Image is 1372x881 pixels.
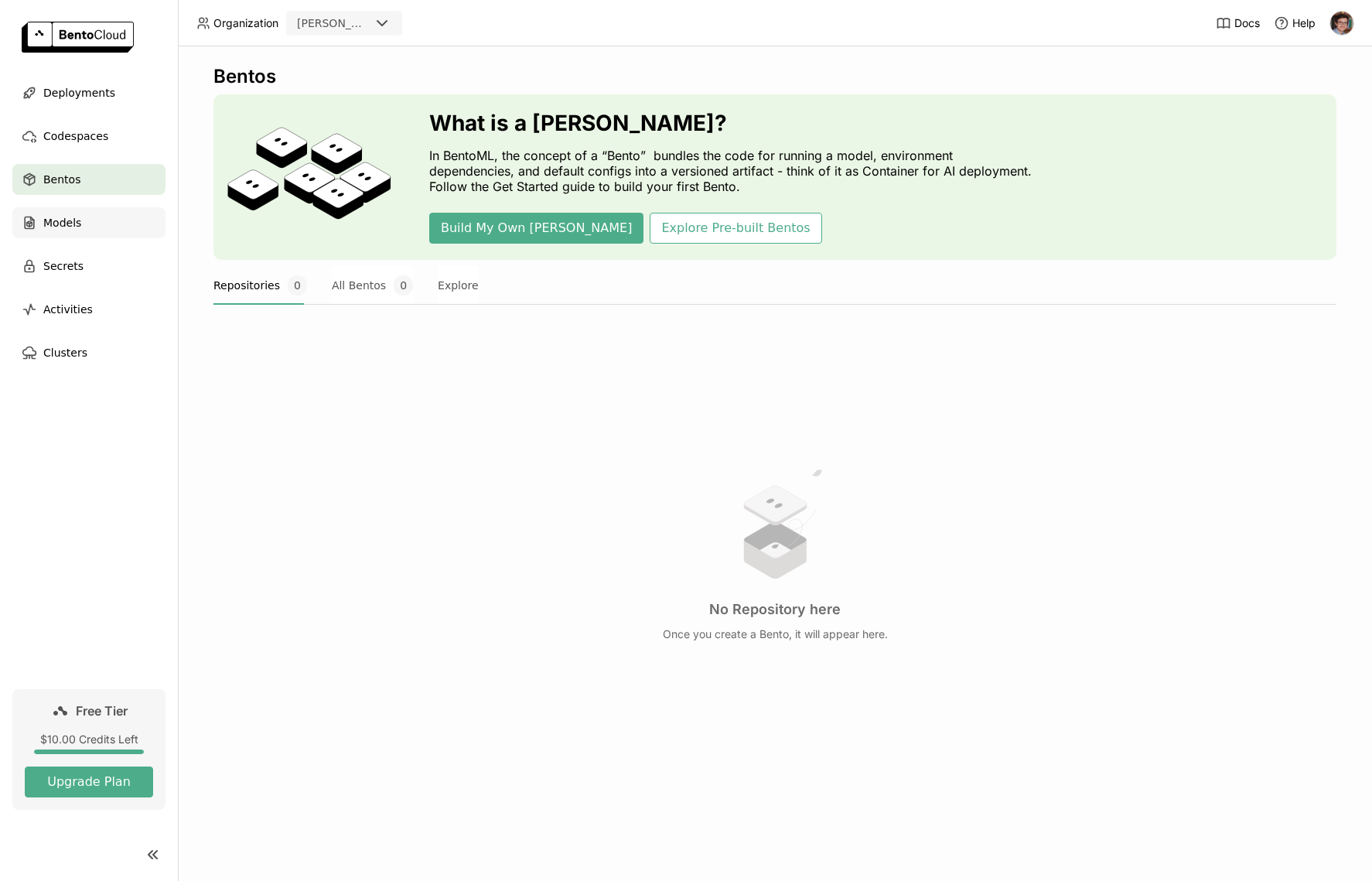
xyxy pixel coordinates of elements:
img: cover onboarding [226,126,392,228]
button: Repositories [213,266,307,305]
span: Clusters [43,343,87,362]
span: Models [43,213,81,232]
button: Upgrade Plan [25,767,153,797]
a: Clusters [12,337,166,368]
div: $10.00 Credits Left [25,732,153,746]
span: Deployments [43,84,115,102]
span: Organization [213,16,278,30]
span: Help [1292,16,1316,30]
div: [PERSON_NAME] [297,15,370,31]
img: no results [717,466,833,582]
span: 0 [394,275,413,295]
h3: What is a [PERSON_NAME]? [429,111,1040,135]
div: Bentos [213,65,1336,88]
span: Free Tier [76,703,128,719]
span: Activities [43,300,93,319]
span: Bentos [43,170,80,189]
img: logo [22,22,134,53]
p: In BentoML, the concept of a “Bento” bundles the code for running a model, environment dependenci... [429,148,1040,194]
a: Docs [1216,15,1260,31]
span: Docs [1234,16,1260,30]
button: All Bentos [332,266,413,305]
a: Codespaces [12,121,166,152]
p: Once you create a Bento, it will appear here. [663,627,888,641]
span: Codespaces [43,127,108,145]
button: Explore [438,266,479,305]
a: Secrets [12,251,166,282]
a: Models [12,207,166,238]
button: Build My Own [PERSON_NAME] [429,213,643,244]
a: Free Tier$10.00 Credits LeftUpgrade Plan [12,689,166,810]
a: Bentos [12,164,166,195]
span: Secrets [43,257,84,275]
span: 0 [288,275,307,295]
a: Deployments [12,77,166,108]
a: Activities [12,294,166,325]
input: Selected bruno. [371,16,373,32]
button: Explore Pre-built Bentos [650,213,821,244]
img: Bruno Nunes [1330,12,1353,35]
div: Help [1274,15,1316,31]
h3: No Repository here [709,601,841,618]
